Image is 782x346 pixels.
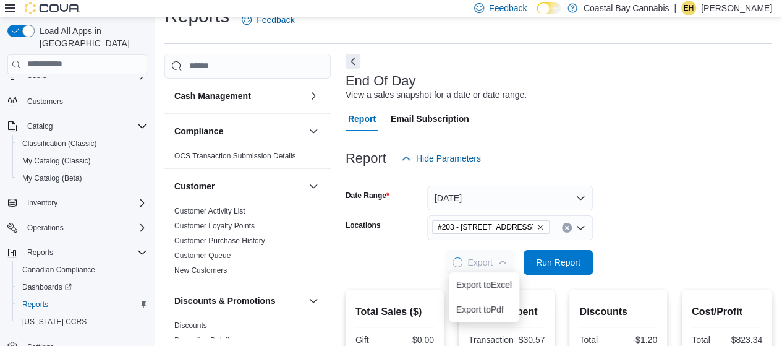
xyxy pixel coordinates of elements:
[22,196,147,210] span: Inventory
[579,305,657,319] h2: Discounts
[22,139,97,149] span: Classification (Classic)
[456,305,512,314] span: Export to Pdf
[22,119,57,134] button: Catalog
[12,170,152,187] button: My Catalog (Beta)
[25,2,80,14] img: Cova
[427,186,593,210] button: [DATE]
[432,220,550,234] span: #203 - 442 Marine Dr.
[174,125,304,137] button: Compliance
[451,256,464,269] span: Loading
[174,222,255,230] a: Customer Loyalty Points
[17,154,96,168] a: My Catalog (Classic)
[692,305,762,319] h2: Cost/Profit
[396,146,486,171] button: Hide Parameters
[35,25,147,50] span: Load All Apps in [GEOGRAPHIC_DATA]
[22,220,147,235] span: Operations
[174,251,231,261] span: Customer Queue
[306,293,321,308] button: Discounts & Promotions
[27,121,53,131] span: Catalog
[346,54,360,69] button: Next
[174,321,207,331] span: Discounts
[348,106,376,131] span: Report
[2,92,152,110] button: Customers
[174,207,245,215] a: Customer Activity List
[174,221,255,231] span: Customer Loyalty Points
[22,282,72,292] span: Dashboards
[17,154,147,168] span: My Catalog (Classic)
[22,245,147,260] span: Reports
[27,97,63,106] span: Customers
[562,223,572,233] button: Clear input
[17,262,100,277] a: Canadian Compliance
[174,266,227,275] span: New Customers
[17,136,102,151] a: Classification (Classic)
[17,171,147,186] span: My Catalog (Beta)
[397,335,434,345] div: $0.00
[174,251,231,260] a: Customer Queue
[174,151,296,161] span: OCS Transaction Submission Details
[449,272,519,297] button: Export toExcel
[537,2,561,15] input: Dark Mode
[621,335,657,345] div: -$1.20
[2,118,152,135] button: Catalog
[2,219,152,236] button: Operations
[174,266,227,275] a: New Customers
[17,280,77,295] a: Dashboards
[489,2,527,14] span: Feedback
[164,149,331,168] div: Compliance
[12,261,152,279] button: Canadian Compliance
[701,1,772,15] p: [PERSON_NAME]
[576,223,585,233] button: Open list of options
[416,152,481,165] span: Hide Parameters
[12,313,152,331] button: [US_STATE] CCRS
[536,256,580,269] span: Run Report
[22,265,95,275] span: Canadian Compliance
[174,152,296,160] a: OCS Transaction Submission Details
[12,296,152,313] button: Reports
[729,335,762,345] div: $823.34
[174,295,275,307] h3: Discounts & Promotions
[674,1,676,15] p: |
[174,180,304,192] button: Customer
[22,300,48,309] span: Reports
[22,196,62,210] button: Inventory
[438,221,534,233] span: #203 - [STREET_ADDRESS]
[12,135,152,152] button: Classification (Classic)
[684,1,694,15] span: EH
[306,89,321,103] button: Cash Management
[27,248,53,257] span: Reports
[346,151,386,166] h3: Report
[346,220,381,230] label: Locations
[174,180,215,192] h3: Customer
[237,7,299,32] a: Feedback
[17,314,91,329] a: [US_STATE] CCRS
[584,1,669,15] p: Coastal Bay Cannabis
[174,336,233,345] a: Promotion Details
[12,152,152,170] button: My Catalog (Classic)
[17,297,147,312] span: Reports
[22,93,147,108] span: Customers
[17,297,53,312] a: Reports
[164,204,331,283] div: Customer
[174,236,265,245] a: Customer Purchase History
[17,171,87,186] a: My Catalog (Beta)
[174,321,207,330] a: Discounts
[17,314,147,329] span: Washington CCRS
[22,94,68,109] a: Customers
[445,250,514,275] button: LoadingExport
[174,90,304,102] button: Cash Management
[27,198,57,208] span: Inventory
[449,297,519,322] button: Export toPdf
[174,90,251,102] h3: Cash Management
[22,173,82,183] span: My Catalog (Beta)
[537,223,544,231] button: Remove #203 - 442 Marine Dr. from selection in this group
[22,156,91,166] span: My Catalog (Classic)
[524,250,593,275] button: Run Report
[174,295,304,307] button: Discounts & Promotions
[2,194,152,212] button: Inventory
[174,125,223,137] h3: Compliance
[456,280,512,290] span: Export to Excel
[346,191,389,201] label: Date Range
